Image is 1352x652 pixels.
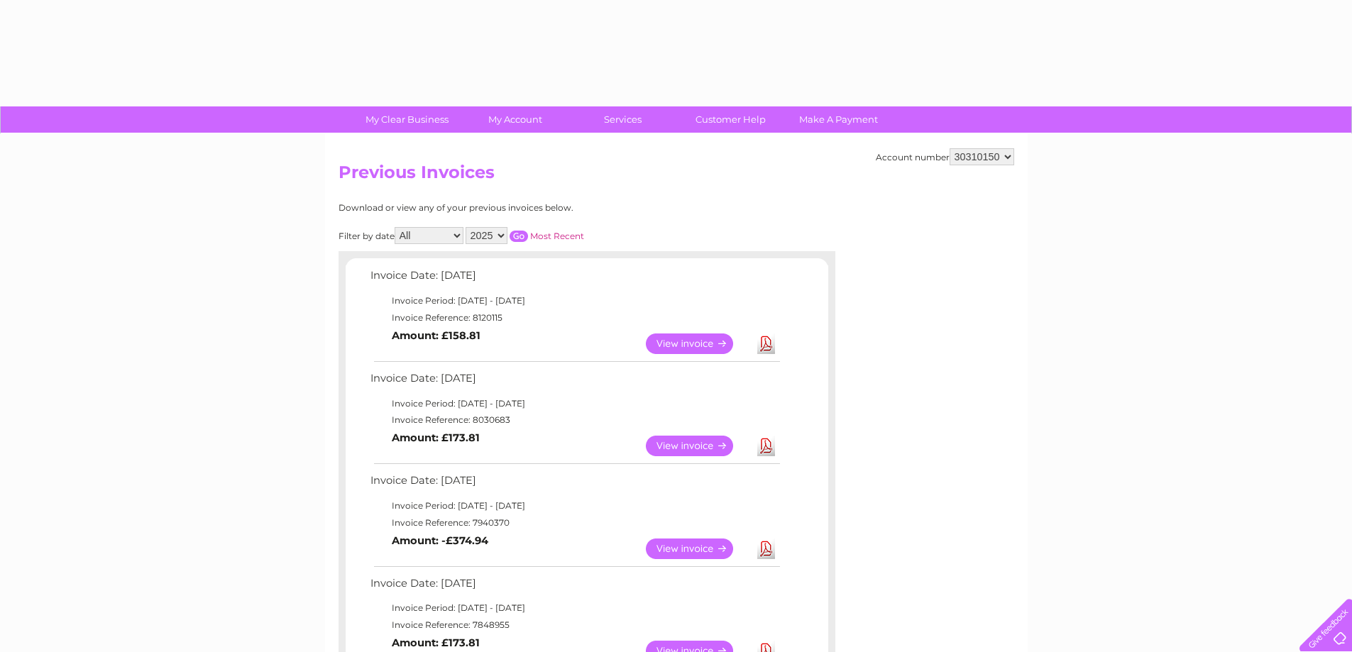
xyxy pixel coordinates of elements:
b: Amount: £173.81 [392,636,480,649]
a: Download [757,436,775,456]
a: Download [757,538,775,559]
div: Account number [876,148,1014,165]
td: Invoice Date: [DATE] [367,369,782,395]
td: Invoice Period: [DATE] - [DATE] [367,395,782,412]
a: Most Recent [530,231,584,241]
div: Download or view any of your previous invoices below. [339,203,711,213]
td: Invoice Reference: 8030683 [367,411,782,429]
b: Amount: -£374.94 [392,534,488,547]
td: Invoice Period: [DATE] - [DATE] [367,497,782,514]
a: My Clear Business [348,106,466,133]
a: Customer Help [672,106,789,133]
a: View [646,333,750,354]
h2: Previous Invoices [339,162,1014,189]
td: Invoice Reference: 7940370 [367,514,782,531]
a: View [646,436,750,456]
td: Invoice Reference: 8120115 [367,309,782,326]
a: My Account [456,106,573,133]
div: Filter by date [339,227,711,244]
b: Amount: £173.81 [392,431,480,444]
td: Invoice Period: [DATE] - [DATE] [367,599,782,617]
b: Amount: £158.81 [392,329,480,342]
td: Invoice Date: [DATE] [367,471,782,497]
td: Invoice Period: [DATE] - [DATE] [367,292,782,309]
td: Invoice Date: [DATE] [367,574,782,600]
td: Invoice Date: [DATE] [367,266,782,292]
a: Services [564,106,681,133]
a: View [646,538,750,559]
a: Make A Payment [780,106,897,133]
td: Invoice Reference: 7848955 [367,617,782,634]
a: Download [757,333,775,354]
